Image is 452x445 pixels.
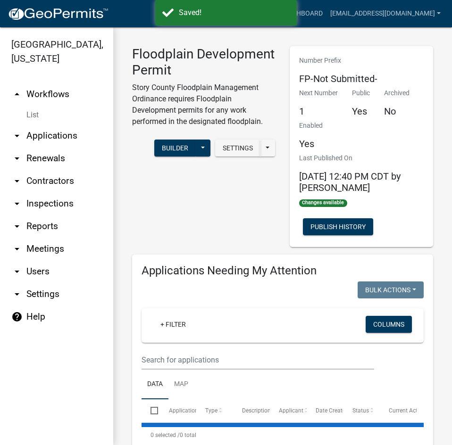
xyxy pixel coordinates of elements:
datatable-header-cell: Select [142,399,159,422]
i: arrow_drop_down [11,198,23,209]
span: Date Created [316,407,349,414]
datatable-header-cell: Date Created [307,399,343,422]
p: Enabled [299,121,323,131]
span: Type [205,407,218,414]
span: Changes available [299,199,347,207]
a: [EMAIL_ADDRESS][DOMAIN_NAME] [326,5,444,23]
i: arrow_drop_down [11,288,23,300]
h5: 1 [299,106,338,117]
p: Archived [384,88,410,98]
button: Builder [154,140,196,157]
h4: Applications Needing My Attention [142,264,424,278]
button: Publish History [303,218,373,235]
datatable-header-cell: Type [196,399,233,422]
span: [DATE] 12:40 PM CDT by [PERSON_NAME] [299,171,401,193]
button: Settings [215,140,260,157]
p: Story County Floodplain Management Ordinance requires Floodplain Development permits for any work... [132,82,276,127]
a: + Filter [153,316,193,333]
a: My Dashboard [269,5,326,23]
i: arrow_drop_down [11,266,23,277]
datatable-header-cell: Current Activity [380,399,417,422]
i: arrow_drop_down [11,153,23,164]
p: Public [352,88,370,98]
a: Map [168,370,194,400]
span: 0 selected / [151,432,180,438]
datatable-header-cell: Application Number [159,399,196,422]
button: Columns [366,316,412,333]
span: Description [242,407,271,414]
h5: No [384,106,410,117]
wm-modal-confirm: Workflow Publish History [303,224,373,231]
i: arrow_drop_down [11,243,23,255]
i: arrow_drop_down [11,175,23,187]
a: Data [142,370,168,400]
i: arrow_drop_up [11,89,23,100]
h5: Yes [299,138,323,149]
span: Application Number [169,407,220,414]
span: Current Activity [389,407,428,414]
div: Saved! [179,7,290,18]
p: Last Published On [299,153,424,163]
datatable-header-cell: Status [343,399,380,422]
button: Bulk Actions [358,281,424,298]
h3: Floodplain Development Permit [132,46,276,78]
h5: FP-Not Submitted- [299,73,377,84]
i: arrow_drop_down [11,130,23,141]
datatable-header-cell: Applicant [270,399,307,422]
p: Next Number [299,88,338,98]
i: arrow_drop_down [11,221,23,232]
i: help [11,311,23,322]
input: Search for applications [142,350,374,370]
span: Status [352,407,369,414]
datatable-header-cell: Description [233,399,270,422]
span: Applicant [279,407,303,414]
h5: Yes [352,106,370,117]
p: Number Prefix [299,56,377,66]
